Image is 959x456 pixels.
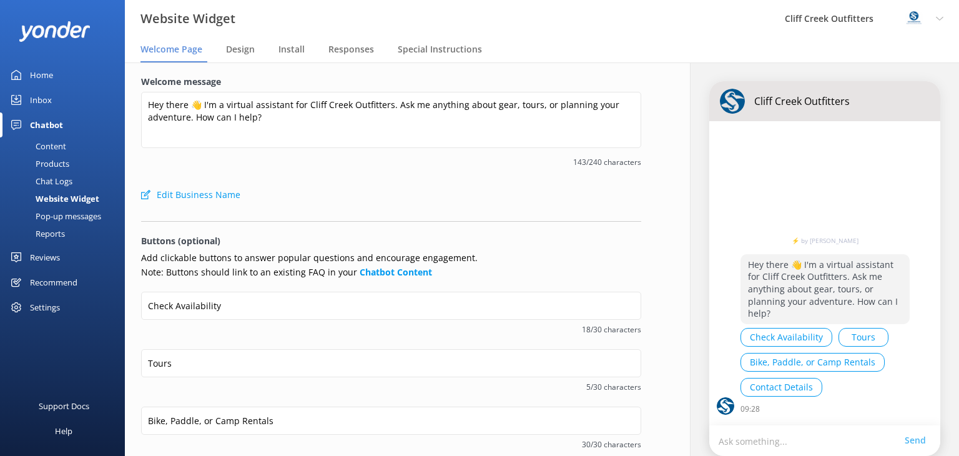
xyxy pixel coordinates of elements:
[720,89,745,114] img: chatbot-avatar
[398,43,482,56] span: Special Instructions
[740,254,910,324] p: Hey there 👋 I'm a virtual assistant for Cliff Creek Outfitters. Ask me anything about gear, tours...
[141,292,641,320] input: Button 1
[30,295,60,320] div: Settings
[7,207,101,225] div: Pop-up messages
[745,94,850,108] p: Cliff Creek Outfitters
[360,266,432,278] a: Chatbot Content
[55,419,72,444] div: Help
[141,439,641,450] span: 30/30 characters
[839,328,888,347] button: Tours
[141,75,641,89] label: Welcome message
[717,397,734,415] img: chatbot-avatar
[740,328,832,347] button: Check Availability
[740,378,822,397] button: Contact Details
[7,190,99,207] div: Website Widget
[7,225,65,242] div: Reports
[141,251,641,279] p: Add clickable buttons to answer popular questions and encourage engagement. Note: Buttons should ...
[278,43,305,56] span: Install
[226,43,255,56] span: Design
[905,9,923,28] img: 832-1757196605.png
[30,62,53,87] div: Home
[141,324,641,335] span: 18/30 characters
[141,349,641,377] input: Button 2
[30,112,63,137] div: Chatbot
[328,43,374,56] span: Responses
[141,234,641,248] p: Buttons (optional)
[7,225,125,242] a: Reports
[7,207,125,225] a: Pop-up messages
[141,156,641,168] span: 143/240 characters
[719,435,905,447] p: Ask something...
[39,394,89,419] div: Support Docs
[7,155,125,172] a: Products
[141,407,641,435] input: Button 3
[7,137,125,155] a: Content
[30,245,60,270] div: Reviews
[19,21,91,42] img: yonder-white-logo.png
[740,353,885,372] button: Bike, Paddle, or Camp Rentals
[141,381,641,393] span: 5/30 characters
[7,155,69,172] div: Products
[140,43,202,56] span: Welcome Page
[140,9,235,29] h3: Website Widget
[7,172,125,190] a: Chat Logs
[7,172,72,190] div: Chat Logs
[30,87,52,112] div: Inbox
[740,403,760,415] p: 09:28
[740,237,910,244] a: ⚡ by [PERSON_NAME]
[7,190,125,207] a: Website Widget
[7,137,66,155] div: Content
[905,434,931,447] a: Send
[30,270,77,295] div: Recommend
[141,182,240,207] button: Edit Business Name
[141,92,641,148] textarea: Hey there 👋 I'm a virtual assistant for Cliff Creek Outfitters. Ask me anything about gear, tours...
